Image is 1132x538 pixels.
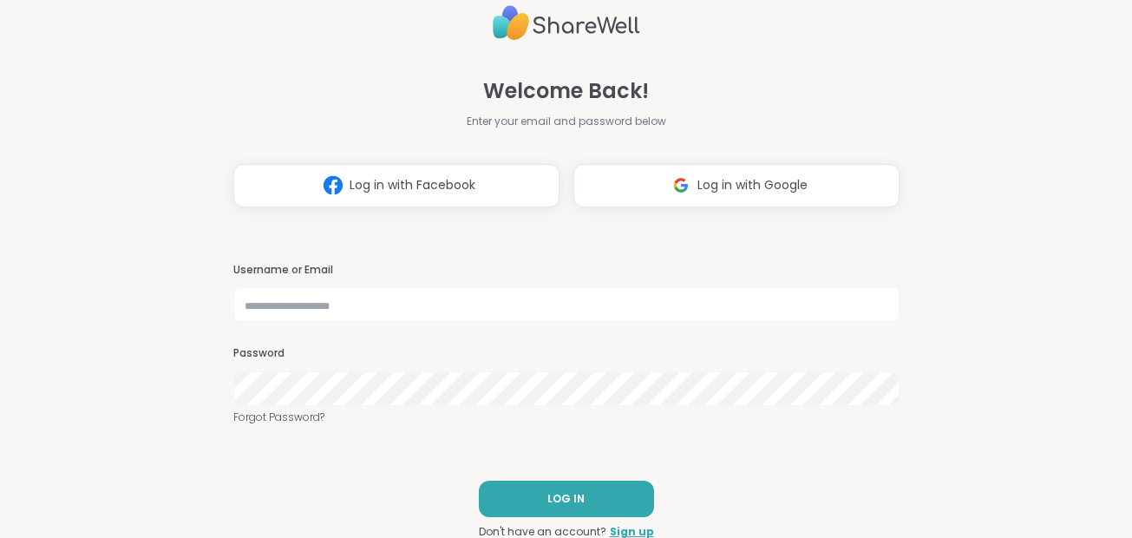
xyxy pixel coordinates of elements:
button: LOG IN [479,481,654,517]
span: Welcome Back! [483,75,649,107]
button: Log in with Facebook [233,164,559,207]
h3: Password [233,346,900,361]
span: Enter your email and password below [467,114,666,129]
span: Log in with Google [697,176,808,194]
a: Forgot Password? [233,410,900,425]
img: ShareWell Logomark [664,169,697,201]
span: Log in with Facebook [350,176,475,194]
img: ShareWell Logomark [317,169,350,201]
h3: Username or Email [233,263,900,278]
button: Log in with Google [573,164,900,207]
span: LOG IN [547,491,585,507]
